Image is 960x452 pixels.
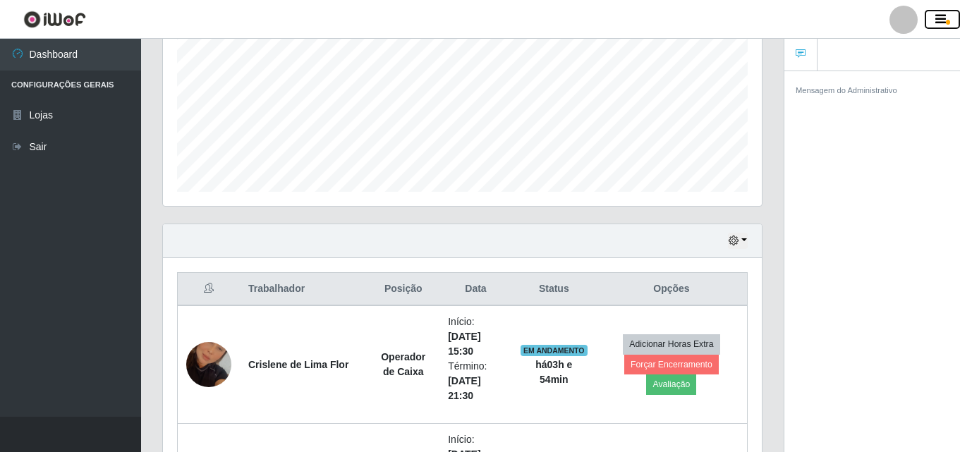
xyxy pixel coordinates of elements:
small: Mensagem do Administrativo [796,86,897,94]
li: Término: [448,359,504,403]
th: Trabalhador [240,273,367,306]
strong: Crislene de Lima Flor [248,359,348,370]
button: Adicionar Horas Extra [623,334,719,354]
th: Posição [367,273,439,306]
th: Opções [596,273,748,306]
img: 1710860479647.jpeg [186,324,231,405]
strong: Operador de Caixa [381,351,425,377]
strong: há 03 h e 54 min [535,359,572,385]
button: Avaliação [646,374,696,394]
li: Início: [448,314,504,359]
th: Data [439,273,512,306]
button: Forçar Encerramento [624,355,719,374]
time: [DATE] 15:30 [448,331,480,357]
span: EM ANDAMENTO [521,345,588,356]
th: Status [512,273,596,306]
img: CoreUI Logo [23,11,86,28]
time: [DATE] 21:30 [448,375,480,401]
